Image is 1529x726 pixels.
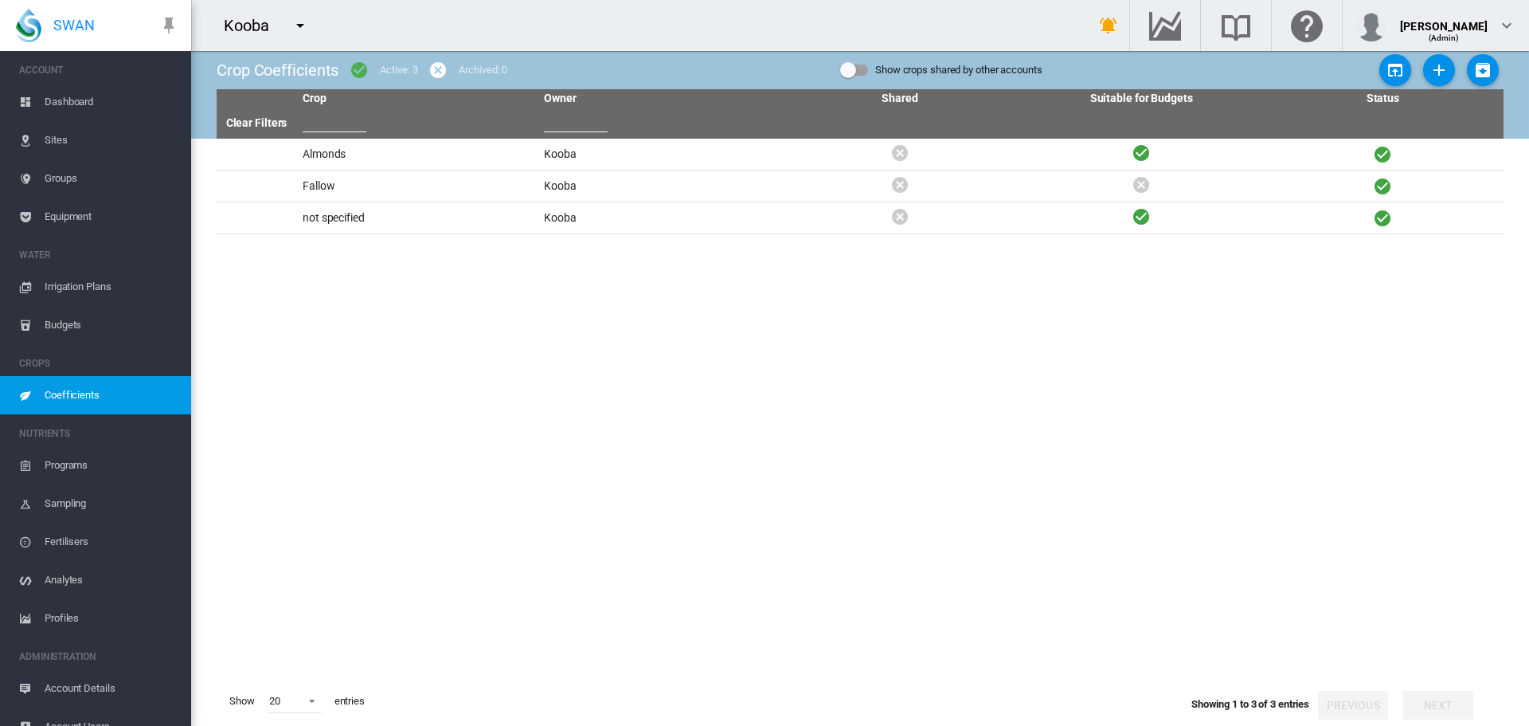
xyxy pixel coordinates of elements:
[45,83,178,121] span: Dashboard
[19,242,178,268] span: WATER
[217,171,1504,202] tr: Fallow Kooba Active
[45,306,178,344] span: Budgets
[1191,698,1309,710] span: Showing 1 to 3 of 3 entries
[1099,16,1118,35] md-icon: icon-bell-ring
[296,202,538,233] td: not specified
[19,644,178,669] span: ADMINISTRATION
[1373,208,1392,228] i: Active
[1090,92,1193,104] a: Suitable for Budgets
[45,376,178,414] span: Coefficients
[350,61,369,80] md-icon: icon-checkbox-marked-circle
[19,351,178,376] span: CROPS
[45,561,178,599] span: Analytes
[1132,143,1151,163] i: Active
[226,116,287,129] a: Clear Filters
[45,485,178,523] span: Sampling
[217,139,1504,171] tr: Almonds Kooba Active
[422,54,454,86] button: icon-cancel
[1467,54,1499,86] button: Download Crop
[328,688,371,715] span: entries
[53,15,95,35] span: SWAN
[1132,206,1151,226] i: Active
[16,9,41,42] img: SWAN-Landscape-Logo-Colour-drop.png
[45,523,178,561] span: Fertilisers
[1373,176,1392,196] i: Active
[217,202,1504,234] tr: not specified Kooba Active
[45,121,178,159] span: Sites
[217,59,338,81] div: Crop Coefficients
[303,92,327,104] a: Crop
[538,139,779,170] td: Kooba
[159,16,178,35] md-icon: icon-pin
[428,61,448,80] md-icon: icon-cancel
[1423,54,1455,86] button: Add Crop
[538,171,779,202] td: Kooba
[1400,12,1488,28] div: [PERSON_NAME]
[380,63,417,77] div: Active: 3
[1373,144,1392,164] i: Active
[45,446,178,485] span: Programs
[45,669,178,708] span: Account Details
[1288,16,1326,35] md-icon: Click here for help
[1473,61,1492,80] md-icon: icon-package-down
[1093,10,1124,41] button: icon-bell-ring
[544,92,577,104] a: Owner
[1367,92,1399,104] a: Status
[1386,61,1405,80] md-icon: icon-open-in-app
[224,14,284,37] div: Kooba
[19,421,178,446] span: NUTRIENTS
[459,63,507,77] div: Archived: 0
[1355,10,1387,41] img: profile.jpg
[1318,691,1388,720] button: Previous
[1429,33,1460,42] span: (Admin)
[223,688,261,715] span: Show
[1146,16,1184,35] md-icon: Go to the Data Hub
[296,171,538,202] td: Fallow
[296,139,538,170] td: Almonds
[538,202,779,233] td: Kooba
[19,57,178,83] span: ACCOUNT
[1429,61,1449,80] md-icon: icon-plus
[291,16,310,35] md-icon: icon-menu-down
[882,92,917,104] a: Shared
[45,198,178,236] span: Equipment
[284,10,316,41] button: icon-menu-down
[1379,54,1411,86] button: Upload Crop Data
[343,54,375,86] button: icon-checkbox-marked-circle
[45,268,178,306] span: Irrigation Plans
[1217,16,1255,35] md-icon: Search the knowledge base
[45,159,178,198] span: Groups
[840,58,1042,82] md-switch: Show crops shared by other accounts
[1497,16,1516,35] md-icon: icon-chevron-down
[45,599,178,638] span: Profiles
[269,695,280,707] div: 20
[1403,691,1473,720] button: Next
[875,59,1042,81] div: Show crops shared by other accounts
